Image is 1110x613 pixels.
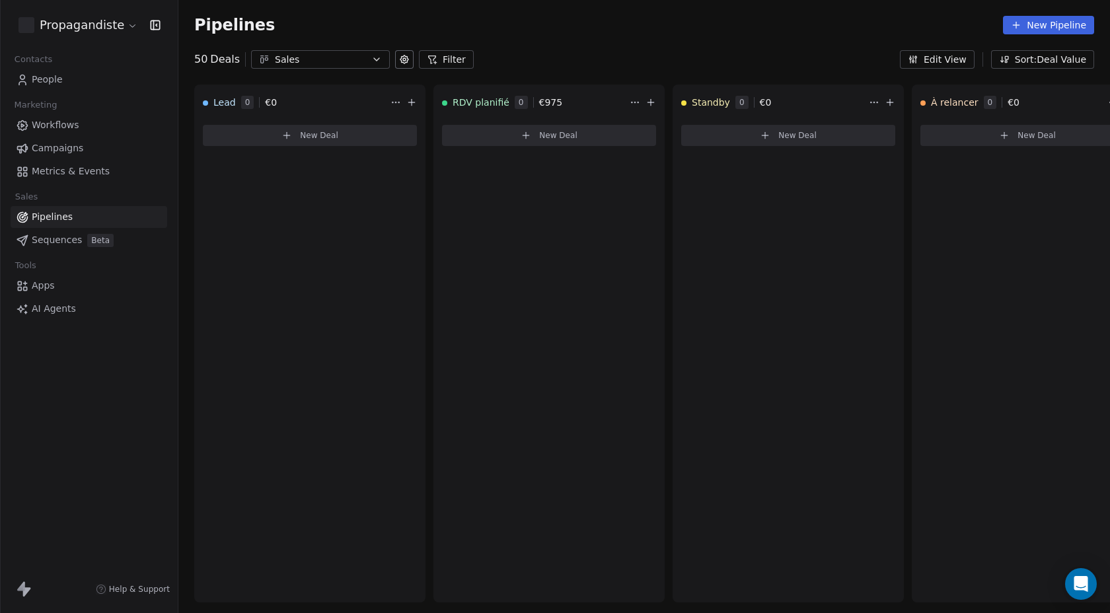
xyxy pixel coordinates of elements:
[11,69,167,90] a: People
[453,96,509,109] span: RDV planifié
[419,50,474,69] button: Filter
[442,125,656,146] button: New Deal
[194,16,275,34] span: Pipelines
[539,96,563,109] span: € 975
[32,141,83,155] span: Campaigns
[109,584,170,595] span: Help & Support
[692,96,730,109] span: Standby
[1003,16,1094,34] button: New Pipeline
[9,95,63,115] span: Marketing
[275,53,366,67] div: Sales
[32,210,73,224] span: Pipelines
[11,114,167,136] a: Workflows
[9,256,42,275] span: Tools
[32,233,82,247] span: Sequences
[681,125,895,146] button: New Deal
[9,187,44,207] span: Sales
[11,298,167,320] a: AI Agents
[931,96,979,109] span: À relancer
[991,50,1094,69] button: Sort: Deal Value
[32,279,55,293] span: Apps
[778,130,817,141] span: New Deal
[32,73,63,87] span: People
[265,96,277,109] span: € 0
[96,584,170,595] a: Help & Support
[11,206,167,228] a: Pipelines
[515,96,528,109] span: 0
[241,96,254,109] span: 0
[203,125,417,146] button: New Deal
[210,52,240,67] span: Deals
[11,229,167,251] a: SequencesBeta
[1017,130,1056,141] span: New Deal
[194,52,240,67] div: 50
[9,50,58,69] span: Contacts
[920,85,1105,120] div: À relancer0€0
[1065,568,1097,600] div: Open Intercom Messenger
[442,85,627,120] div: RDV planifié0€975
[213,96,236,109] span: Lead
[203,85,388,120] div: Lead0€0
[40,17,124,34] span: Propagandiste
[11,161,167,182] a: Metrics & Events
[681,85,866,120] div: Standby0€0
[32,164,110,178] span: Metrics & Events
[32,302,76,316] span: AI Agents
[1008,96,1019,109] span: € 0
[900,50,975,69] button: Edit View
[760,96,772,109] span: € 0
[984,96,997,109] span: 0
[16,14,141,36] button: Propagandiste
[32,118,79,132] span: Workflows
[87,234,114,247] span: Beta
[11,275,167,297] a: Apps
[11,137,167,159] a: Campaigns
[539,130,577,141] span: New Deal
[300,130,338,141] span: New Deal
[735,96,749,109] span: 0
